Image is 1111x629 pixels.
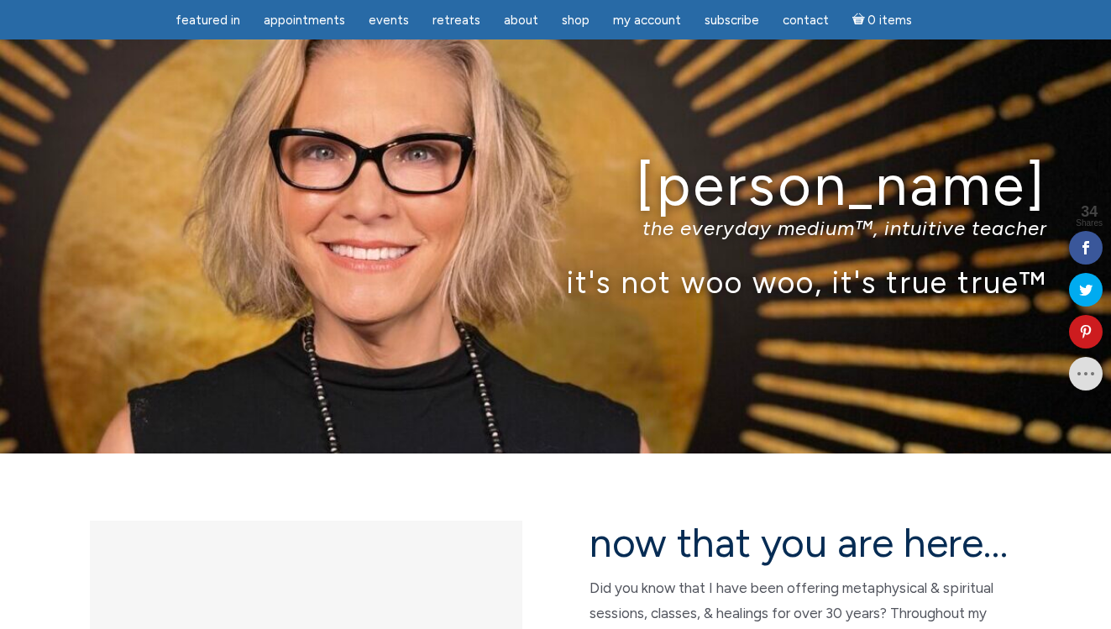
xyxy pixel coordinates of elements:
p: it's not woo woo, it's true true™ [65,264,1047,300]
a: Appointments [254,4,355,37]
span: Appointments [264,13,345,28]
i: Cart [852,13,868,28]
a: featured in [165,4,250,37]
span: Contact [783,13,829,28]
span: featured in [176,13,240,28]
span: Events [369,13,409,28]
a: Subscribe [694,4,769,37]
a: Retreats [422,4,490,37]
span: Shop [562,13,590,28]
h1: [PERSON_NAME] [65,154,1047,217]
span: Retreats [432,13,480,28]
a: My Account [603,4,691,37]
a: Contact [773,4,839,37]
span: 0 items [867,14,912,27]
p: the everyday medium™, intuitive teacher [65,216,1047,240]
span: My Account [613,13,681,28]
a: About [494,4,548,37]
span: Subscribe [705,13,759,28]
a: Cart0 items [842,3,923,37]
a: Events [359,4,419,37]
a: Shop [552,4,600,37]
span: Shares [1076,219,1103,228]
h2: now that you are here… [590,521,1022,565]
span: 34 [1076,204,1103,219]
span: About [504,13,538,28]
